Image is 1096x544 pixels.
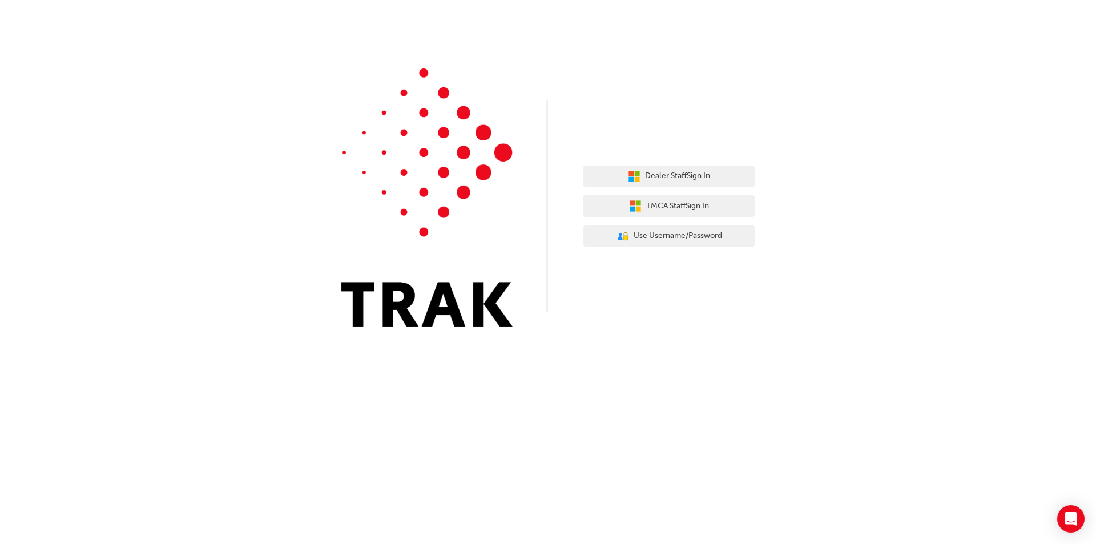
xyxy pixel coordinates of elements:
button: Use Username/Password [583,225,755,247]
span: TMCA Staff Sign In [646,200,709,213]
span: Use Username/Password [634,229,722,243]
span: Dealer Staff Sign In [645,170,710,183]
button: Dealer StaffSign In [583,166,755,187]
div: Open Intercom Messenger [1057,505,1085,533]
button: TMCA StaffSign In [583,195,755,217]
img: Trak [341,68,513,327]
